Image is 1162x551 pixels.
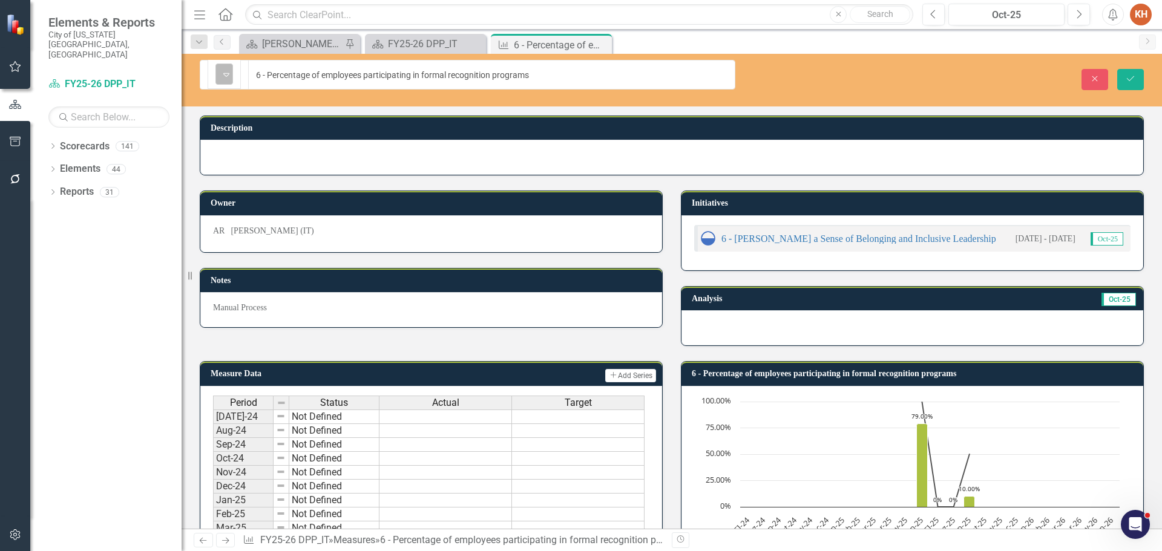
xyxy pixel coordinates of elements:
[1091,515,1115,539] text: Jun-26
[231,225,313,237] div: [PERSON_NAME] (IT)
[806,514,831,540] text: Dec-24
[692,198,1137,207] h3: Initiatives
[979,515,1004,540] text: Nov-25
[211,123,1137,132] h3: Description
[289,409,379,424] td: Not Defined
[1027,515,1052,540] text: Feb-26
[775,514,799,539] text: Oct-24
[60,140,110,154] a: Scorecards
[213,225,225,237] div: AR
[48,77,169,91] a: FY25-26 DPP_IT
[720,500,731,511] text: 0%
[276,425,286,435] img: 8DAGhfEEPCf229AAAAAElFTkSuQmCC
[260,534,329,546] a: FY25-26 DPP_IT
[838,515,862,540] text: Feb-25
[964,515,988,539] text: Oct-25
[213,452,274,466] td: Oct-24
[277,398,286,408] img: 8DAGhfEEPCf229AAAAAElFTkSuQmCC
[211,369,433,378] h3: Measure Data
[276,411,286,421] img: 8DAGhfEEPCf229AAAAAElFTkSuQmCC
[1012,515,1036,539] text: Jan-26
[605,369,656,382] button: Add Series
[6,13,27,34] img: ClearPoint Strategy
[932,515,957,540] text: Aug-25
[289,521,379,535] td: Not Defined
[1059,515,1083,539] text: Apr-26
[213,466,274,480] td: Nov-24
[1042,515,1068,540] text: Mar-26
[276,495,286,504] img: 8DAGhfEEPCf229AAAAAElFTkSuQmCC
[758,514,784,540] text: Sep-24
[901,515,925,539] text: Jun-25
[742,514,767,540] text: Aug-24
[248,60,735,90] input: This field is required
[276,467,286,477] img: 8DAGhfEEPCf229AAAAAElFTkSuQmCC
[565,397,592,408] span: Target
[870,515,894,539] text: Apr-25
[213,507,274,521] td: Feb-25
[1130,4,1152,25] button: KH
[48,30,169,59] small: City of [US_STATE][GEOGRAPHIC_DATA], [GEOGRAPHIC_DATA]
[996,515,1020,540] text: Dec-25
[852,515,878,540] text: Mar-25
[289,494,379,507] td: Not Defined
[213,302,649,314] p: Manual Process
[964,496,975,507] path: Sep-25, 10. Actual.
[276,509,286,518] img: 8DAGhfEEPCf229AAAAAElFTkSuQmCC
[706,474,731,485] text: 25.00%
[276,481,286,491] img: 8DAGhfEEPCf229AAAAAElFTkSuQmCC
[701,231,715,246] img: In Progress
[213,480,274,494] td: Dec-24
[748,399,971,509] g: Target, series 2 of 2. Line with 24 data points.
[100,187,119,197] div: 31
[289,480,379,494] td: Not Defined
[211,276,656,285] h3: Notes
[432,397,459,408] span: Actual
[320,397,348,408] span: Status
[917,423,928,507] path: Jun-25, 79. Actual.
[333,534,375,546] a: Measures
[107,164,126,174] div: 44
[1121,510,1150,539] iframe: Intercom live chat
[850,6,910,23] button: Search
[388,36,483,51] div: FY25-26 DPP_IT
[368,36,483,51] a: FY25-26 DPP_IT
[933,495,942,504] text: 0%
[911,412,933,420] text: 79.00%
[706,448,731,458] text: 50.00%
[289,466,379,480] td: Not Defined
[213,494,274,507] td: Jan-25
[213,424,274,438] td: Aug-24
[953,8,1060,22] div: Oct-25
[822,515,847,539] text: Jan-25
[948,4,1065,25] button: Oct-25
[706,422,731,432] text: 75.00%
[514,37,609,53] div: 6 - Percentage of employees participating in formal recognition programs
[1101,293,1136,306] span: Oct-25
[289,507,379,521] td: Not Defined
[289,424,379,438] td: Not Defined
[211,198,656,207] h3: Owner
[701,395,731,406] text: 100.00%
[289,438,379,452] td: Not Defined
[692,369,1137,378] h3: 6 - Percentage of employees participating in formal recognition programs
[289,452,379,466] td: Not Defined
[213,438,274,452] td: Sep-24
[262,36,342,51] div: [PERSON_NAME]'s Home
[721,233,996,244] a: 6 - [PERSON_NAME] a Sense of Belonging and Inclusive Leadership
[380,534,692,546] div: 6 - Percentage of employees participating in formal recognition programs
[692,294,898,303] h3: Analysis
[1091,232,1123,246] span: Oct-25
[213,409,274,424] td: [DATE]-24
[276,453,286,463] img: 8DAGhfEEPCf229AAAAAElFTkSuQmCC
[242,36,342,51] a: [PERSON_NAME]'s Home
[116,141,139,151] div: 141
[60,185,94,199] a: Reports
[276,523,286,532] img: 8DAGhfEEPCf229AAAAAElFTkSuQmCC
[884,515,910,541] text: May-25
[1073,515,1099,541] text: May-26
[276,439,286,449] img: 8DAGhfEEPCf229AAAAAElFTkSuQmCC
[213,521,274,535] td: Mar-25
[959,484,980,493] text: 10.00%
